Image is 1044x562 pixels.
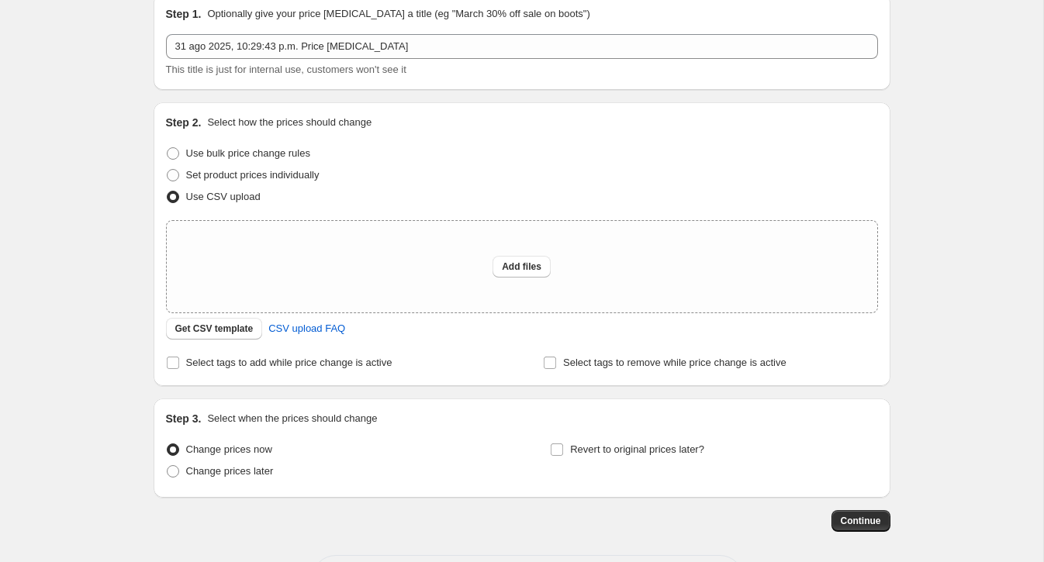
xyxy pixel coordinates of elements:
[186,191,261,202] span: Use CSV upload
[175,322,254,335] span: Get CSV template
[268,321,345,336] span: CSV upload FAQ
[166,411,202,426] h2: Step 3.
[563,357,786,368] span: Select tags to remove while price change is active
[166,115,202,130] h2: Step 2.
[502,260,541,273] span: Add files
[570,443,704,455] span: Revert to original prices later?
[493,256,551,278] button: Add files
[166,34,878,59] input: 30% off holiday sale
[186,357,392,368] span: Select tags to add while price change is active
[841,515,881,527] span: Continue
[166,64,406,75] span: This title is just for internal use, customers won't see it
[207,411,377,426] p: Select when the prices should change
[186,465,274,477] span: Change prices later
[831,510,890,532] button: Continue
[186,443,272,455] span: Change prices now
[207,6,589,22] p: Optionally give your price [MEDICAL_DATA] a title (eg "March 30% off sale on boots")
[186,169,320,181] span: Set product prices individually
[166,318,263,340] button: Get CSV template
[166,6,202,22] h2: Step 1.
[207,115,372,130] p: Select how the prices should change
[186,147,310,159] span: Use bulk price change rules
[259,316,354,341] a: CSV upload FAQ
